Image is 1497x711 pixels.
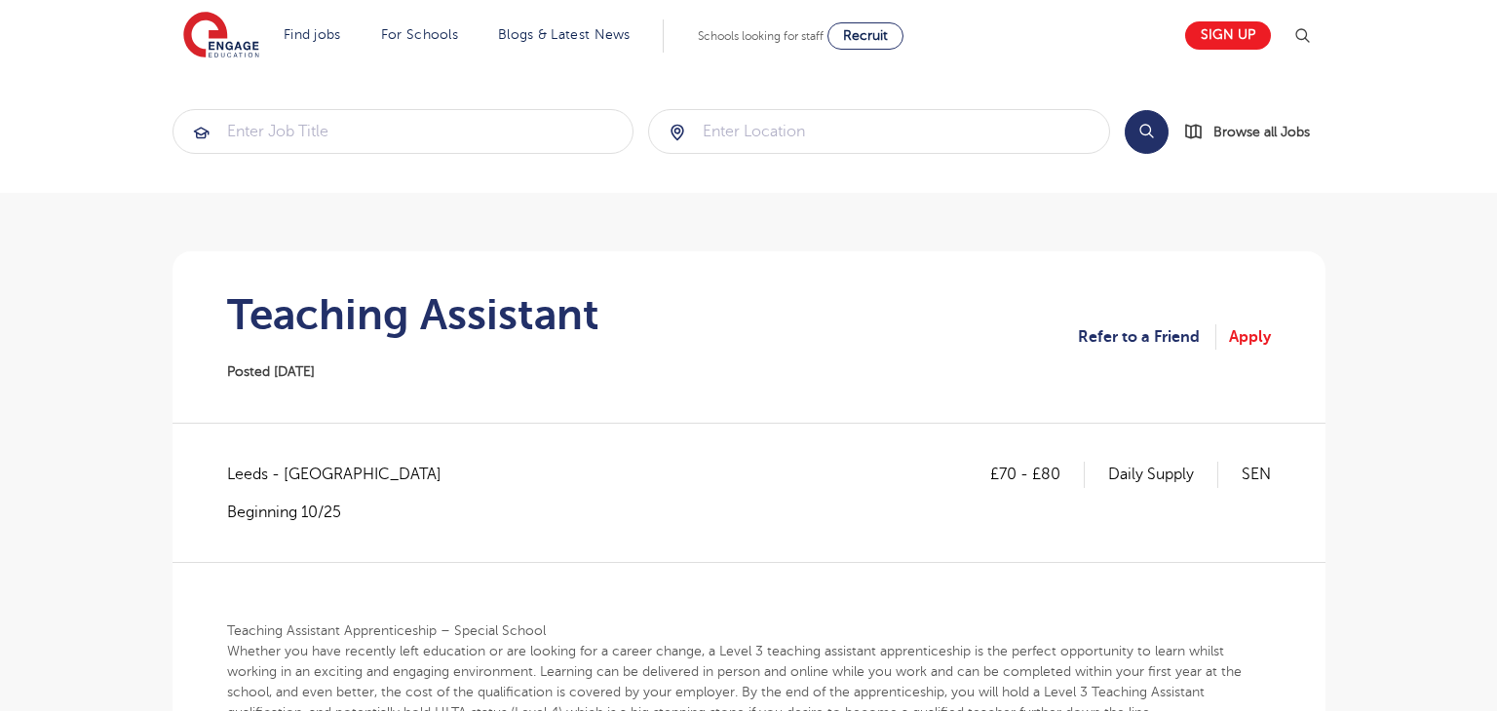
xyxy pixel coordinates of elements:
[227,462,461,487] span: Leeds - [GEOGRAPHIC_DATA]
[284,27,341,42] a: Find jobs
[990,462,1085,487] p: £70 - £80
[1184,121,1325,143] a: Browse all Jobs
[648,109,1110,154] div: Submit
[1078,324,1216,350] a: Refer to a Friend
[227,290,599,339] h1: Teaching Assistant
[173,110,633,153] input: Submit
[1108,462,1218,487] p: Daily Supply
[381,27,458,42] a: For Schools
[1125,110,1169,154] button: Search
[1185,21,1271,50] a: Sign up
[173,109,634,154] div: Submit
[227,364,315,379] span: Posted [DATE]
[698,29,824,43] span: Schools looking for staff
[227,502,461,523] p: Beginning 10/25
[1229,324,1271,350] a: Apply
[827,22,903,50] a: Recruit
[649,110,1109,153] input: Submit
[843,28,888,43] span: Recruit
[1213,121,1310,143] span: Browse all Jobs
[227,623,546,638] b: Teaching Assistant Apprenticeship – Special School
[1242,462,1271,487] p: SEN
[498,27,631,42] a: Blogs & Latest News
[183,12,259,60] img: Engage Education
